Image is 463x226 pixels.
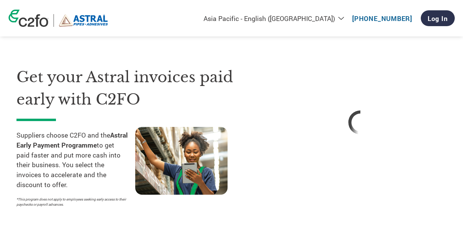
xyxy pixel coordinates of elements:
[16,130,135,190] p: Suppliers choose C2FO and the to get paid faster and put more cash into their business. You selec...
[59,14,108,27] img: Astral
[9,10,48,27] img: c2fo logo
[16,131,128,149] strong: Astral Early Payment Programme
[135,127,228,195] img: supply chain worker
[352,14,412,23] a: [PHONE_NUMBER]
[16,197,128,207] p: *This program does not apply to employees seeking early access to their paychecks or payroll adva...
[421,10,455,26] a: Log In
[16,66,254,110] h1: Get your Astral invoices paid early with C2FO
